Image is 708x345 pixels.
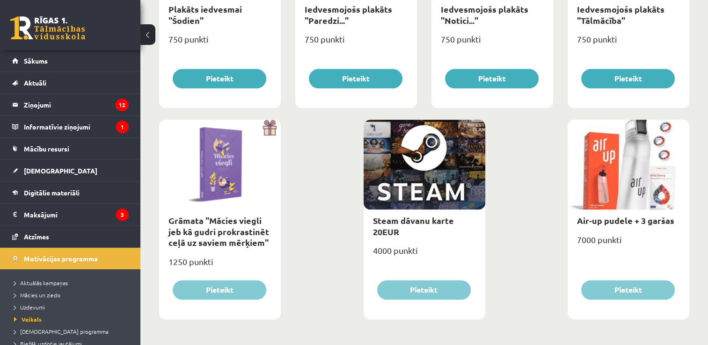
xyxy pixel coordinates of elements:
[12,160,129,181] a: [DEMOGRAPHIC_DATA]
[24,166,97,175] span: [DEMOGRAPHIC_DATA]
[12,138,129,159] a: Mācību resursi
[12,226,129,247] a: Atzīmes
[441,4,528,25] a: Iedvesmojošs plakāts "Notici..."
[12,72,129,93] a: Aktuāli
[14,291,131,299] a: Mācies un ziedo
[577,4,664,25] a: Iedvesmojošs plakāts "Tālmācība"
[12,94,129,115] a: Ziņojumi12
[373,215,454,237] a: Steam dāvanu karte 20EUR
[309,69,402,88] button: Pieteikt
[12,182,129,203] a: Digitālie materiāli
[12,204,129,225] a: Maksājumi3
[14,316,42,323] span: Veikals
[568,232,689,255] div: 7000 punkti
[116,121,129,133] i: 1
[12,116,129,137] a: Informatīvie ziņojumi1
[14,303,45,311] span: Uzdevumi
[14,279,131,287] a: Aktuālās kampaņas
[24,57,48,65] span: Sākums
[159,31,281,55] div: 750 punkti
[168,215,269,248] a: Grāmata "Mācies viegli jeb kā gudri prokrastinēt ceļā uz saviem mērķiem"
[116,99,129,111] i: 12
[159,254,281,277] div: 1250 punkti
[24,94,129,115] legend: Ziņojumi
[305,4,392,25] a: Iedvesmojošs plakāts "Paredzi..."
[581,69,675,88] button: Pieteikt
[14,315,131,323] a: Veikals
[568,31,689,55] div: 750 punkti
[10,16,85,40] a: Rīgas 1. Tālmācības vidusskola
[168,4,242,25] a: Plakāts iedvesmai "Šodien"
[12,50,129,72] a: Sākums
[173,69,266,88] button: Pieteikt
[431,31,553,55] div: 750 punkti
[24,79,46,87] span: Aktuāli
[24,232,49,241] span: Atzīmes
[14,291,60,299] span: Mācies un ziedo
[581,280,675,300] button: Pieteikt
[14,303,131,311] a: Uzdevumi
[24,188,80,197] span: Digitālie materiāli
[445,69,539,88] button: Pieteikt
[24,254,98,263] span: Motivācijas programma
[24,204,129,225] legend: Maksājumi
[260,120,281,136] img: Dāvana ar pārsteigumu
[295,31,417,55] div: 750 punkti
[12,248,129,269] a: Motivācijas programma
[173,280,266,300] button: Pieteikt
[377,280,471,300] button: Pieteikt
[24,116,129,137] legend: Informatīvie ziņojumi
[364,243,485,266] div: 4000 punkti
[116,208,129,221] i: 3
[14,327,131,336] a: [DEMOGRAPHIC_DATA] programma
[14,279,68,287] span: Aktuālās kampaņas
[24,144,69,153] span: Mācību resursi
[577,215,674,226] a: Air-up pudele + 3 garšas
[14,328,109,335] span: [DEMOGRAPHIC_DATA] programma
